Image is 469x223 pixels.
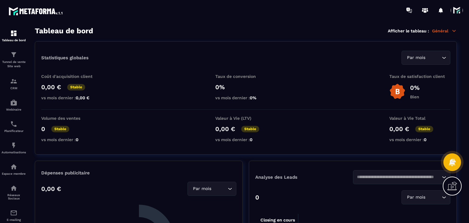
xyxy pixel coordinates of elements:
a: formationformationTableau de bord [2,25,26,46]
p: Taux de conversion [215,74,276,79]
p: Valeur à Vie Total [389,116,450,121]
p: Statistiques globales [41,55,89,60]
p: E-mailing [2,218,26,221]
a: schedulerschedulerPlanificateur [2,116,26,137]
p: vs mois dernier : [215,95,276,100]
p: Volume des ventes [41,116,102,121]
p: Stable [415,126,433,132]
p: 0% [215,83,276,91]
p: CRM [2,86,26,90]
a: automationsautomationsAutomatisations [2,137,26,159]
span: 0 [250,137,253,142]
a: automationsautomationsEspace membre [2,159,26,180]
span: Par mois [405,194,427,201]
p: Stable [241,126,259,132]
p: 0,00 € [41,83,61,91]
p: Coût d'acquisition client [41,74,102,79]
p: Afficher le tableau : [388,28,429,33]
p: 0 [255,194,259,201]
tspan: Closing en cours [260,218,295,223]
p: Valeur à Vie (LTV) [215,116,276,121]
p: Automatisations [2,151,26,154]
p: 0,00 € [215,125,235,133]
a: social-networksocial-networkRéseaux Sociaux [2,180,26,205]
p: Général [432,28,457,34]
input: Search for option [427,54,440,61]
p: Réseaux Sociaux [2,193,26,200]
span: 0 [76,137,78,142]
p: vs mois dernier : [215,137,276,142]
img: automations [10,99,17,106]
span: 0% [250,95,256,100]
img: email [10,209,17,217]
p: vs mois dernier : [41,137,102,142]
div: Search for option [402,51,450,65]
p: 0,00 € [389,125,409,133]
img: logo [9,5,64,16]
p: Planificateur [2,129,26,133]
div: Search for option [187,182,236,196]
p: 0 [41,125,45,133]
img: social-network [10,185,17,192]
p: Dépenses publicitaire [41,170,236,176]
p: vs mois dernier : [389,137,450,142]
p: Analyse des Leads [255,174,353,180]
p: Espace membre [2,172,26,175]
p: vs mois dernier : [41,95,102,100]
input: Search for option [213,185,226,192]
a: formationformationTunnel de vente Site web [2,46,26,73]
span: Par mois [405,54,427,61]
p: Stable [67,84,85,90]
img: formation [10,30,17,37]
a: automationsautomationsWebinaire [2,94,26,116]
p: 0% [410,84,420,91]
img: formation [10,51,17,58]
img: b-badge-o.b3b20ee6.svg [389,83,405,100]
p: Tableau de bord [2,38,26,42]
p: Tunnel de vente Site web [2,60,26,68]
input: Search for option [427,194,440,201]
a: formationformationCRM [2,73,26,94]
img: automations [10,163,17,170]
input: Search for option [357,174,441,181]
h3: Tableau de bord [35,27,93,35]
img: automations [10,142,17,149]
span: Par mois [191,185,213,192]
div: Search for option [353,170,451,184]
p: Bien [410,94,420,99]
p: 0,00 € [41,185,61,192]
div: Search for option [402,190,450,204]
span: 0,00 € [76,95,89,100]
p: Taux de satisfaction client [389,74,450,79]
p: Stable [51,126,69,132]
img: scheduler [10,120,17,128]
span: 0 [424,137,427,142]
img: formation [10,78,17,85]
p: Webinaire [2,108,26,111]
